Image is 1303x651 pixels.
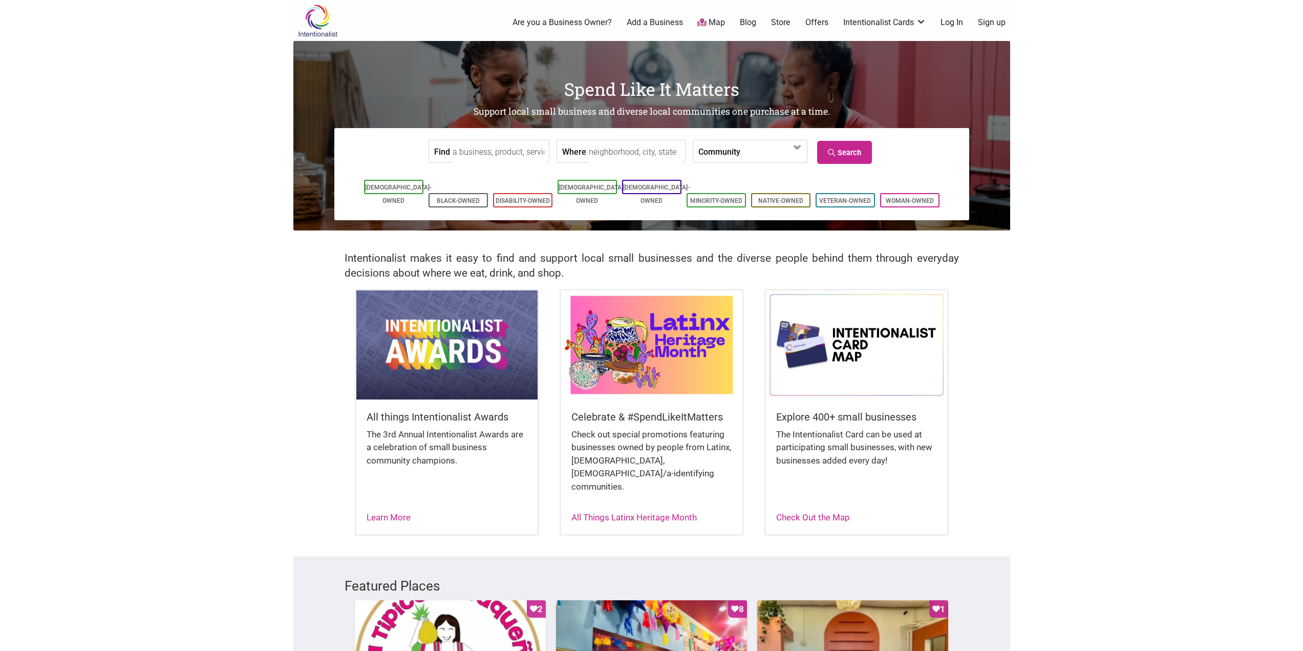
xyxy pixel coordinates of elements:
h1: Spend Like It Matters [293,77,1010,101]
a: Log In [941,17,963,28]
a: Learn More [367,512,411,522]
a: Native-Owned [758,197,803,204]
a: Check Out the Map [776,512,850,522]
div: Check out special promotions featuring businesses owned by people from Latinx, [DEMOGRAPHIC_DATA]... [571,428,732,504]
div: The 3rd Annual Intentionalist Awards are a celebration of small business community champions. [367,428,527,478]
a: Disability-Owned [496,197,550,204]
a: Veteran-Owned [819,197,871,204]
a: Are you a Business Owner? [512,17,612,28]
a: All Things Latinx Heritage Month [571,512,697,522]
input: neighborhood, city, state [589,140,682,163]
a: Blog [740,17,756,28]
a: Intentionalist Cards [843,17,926,28]
h2: Support local small business and diverse local communities one purchase at a time. [293,106,1010,118]
label: Find [434,140,450,162]
div: The Intentionalist Card can be used at participating small businesses, with new businesses added ... [776,428,937,478]
h5: Explore 400+ small businesses [776,410,937,424]
input: a business, product, service [453,140,546,163]
a: Add a Business [627,17,683,28]
img: Intentionalist [293,4,342,37]
a: Map [697,17,725,29]
img: Latinx / Hispanic Heritage Month [561,290,742,399]
a: Woman-Owned [886,197,934,204]
a: Black-Owned [437,197,480,204]
label: Community [698,140,740,162]
label: Where [562,140,586,162]
a: Minority-Owned [690,197,742,204]
img: Intentionalist Awards [356,290,538,399]
h3: Featured Places [345,577,959,595]
a: [DEMOGRAPHIC_DATA]-Owned [365,184,432,204]
a: [DEMOGRAPHIC_DATA]-Owned [623,184,690,204]
h2: Intentionalist makes it easy to find and support local small businesses and the diverse people be... [345,251,959,281]
a: Store [771,17,791,28]
a: Search [817,141,872,164]
a: [DEMOGRAPHIC_DATA]-Owned [559,184,625,204]
h5: Celebrate & #SpendLikeItMatters [571,410,732,424]
a: Sign up [978,17,1006,28]
img: Intentionalist Card Map [766,290,947,399]
h5: All things Intentionalist Awards [367,410,527,424]
a: Offers [805,17,828,28]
